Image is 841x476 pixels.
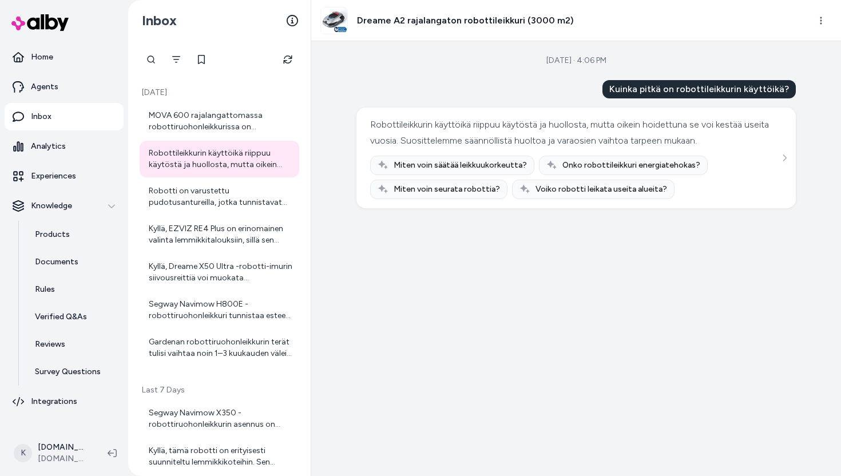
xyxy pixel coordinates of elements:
button: Refresh [276,48,299,71]
p: Analytics [31,141,66,152]
a: Robottileikkurin käyttöikä riippuu käytöstä ja huollosta, mutta oikein hoidettuna se voi kestää u... [140,141,299,177]
div: Robotti on varustettu pudotusantureilla, jotka tunnistavat pudotuksia, kuten portaikkoja, ja estä... [149,185,292,208]
a: Verified Q&As [23,303,124,331]
p: [DATE] [140,87,299,98]
button: See more [777,151,791,165]
p: Experiences [31,170,76,182]
p: Last 7 Days [140,384,299,396]
a: Kyllä, EZVIZ RE4 Plus on erinomainen valinta lemmikkitalouksiin, sillä sen voimakas imuteho poist... [140,216,299,253]
a: Inbox [5,103,124,130]
span: Miten voin seurata robottia? [394,184,500,195]
a: Gardenan robottiruohonleikkurin terät tulisi vaihtaa noin 1–3 kuukauden välein tai tarvittaessa u... [140,330,299,366]
a: Integrations [5,388,124,415]
div: Kyllä, Dreame X50 Ultra -robotti-imurin siivousreittiä voi muokata mobiilisovelluksen kautta. Sov... [149,261,292,284]
a: Segway Navimow H800E -robottiruohonleikkuri tunnistaa esteet usealla tavalla. Siinä on etukumipus... [140,292,299,328]
a: Kyllä, Dreame X50 Ultra -robotti-imurin siivousreittiä voi muokata mobiilisovelluksen kautta. Sov... [140,254,299,291]
a: Analytics [5,133,124,160]
a: Segway Navimow X350 -robottiruohonleikkurin asennus on tehty helpoksi ja se onnistuu ilman ammatt... [140,400,299,437]
a: Kyllä, tämä robotti on erityisesti suunniteltu lemmikkikoteihin. Sen TriCut 3.0 -pääharja leikkaa... [140,438,299,475]
img: Dreame_Roboticmower_A2_main_2_1.jpg [321,7,347,34]
p: Documents [35,256,78,268]
button: K[DOMAIN_NAME] Shopify[DOMAIN_NAME] [7,435,98,471]
a: Home [5,43,124,71]
p: Verified Q&As [35,311,87,323]
p: Products [35,229,70,240]
a: Survey Questions [23,358,124,386]
span: Miten voin säätää leikkuukorkeutta? [394,160,527,171]
a: Rules [23,276,124,303]
a: Robotti on varustettu pudotusantureilla, jotka tunnistavat pudotuksia, kuten portaikkoja, ja estä... [140,178,299,215]
span: [DOMAIN_NAME] [38,453,89,465]
div: [DATE] · 4:06 PM [546,55,606,66]
p: [DOMAIN_NAME] Shopify [38,442,89,453]
div: Kyllä, tämä robotti on erityisesti suunniteltu lemmikkikoteihin. Sen TriCut 3.0 -pääharja leikkaa... [149,445,292,468]
div: Kyllä, EZVIZ RE4 Plus on erinomainen valinta lemmikkitalouksiin, sillä sen voimakas imuteho poist... [149,223,292,246]
div: Segway Navimow H800E -robottiruohonleikkuri tunnistaa esteet usealla tavalla. Siinä on etukumipus... [149,299,292,322]
a: Experiences [5,162,124,190]
div: Robottileikkurin käyttöikä riippuu käytöstä ja huollosta, mutta oikein hoidettuna se voi kestää u... [149,148,292,170]
p: Integrations [31,396,77,407]
p: Agents [31,81,58,93]
h2: Inbox [142,12,177,29]
button: Filter [165,48,188,71]
a: Products [23,221,124,248]
div: Robottileikkurin käyttöikä riippuu käytöstä ja huollosta, mutta oikein hoidettuna se voi kestää u... [370,117,779,149]
a: MOVA 600 rajalangattomassa robottiruohonleikkurissa on suomenkielinen mobiilisovellus, jolla asen... [140,103,299,140]
a: Agents [5,73,124,101]
button: Knowledge [5,192,124,220]
span: K [14,444,32,462]
p: Rules [35,284,55,295]
div: Segway Navimow X350 -robottiruohonleikkurin asennus on tehty helpoksi ja se onnistuu ilman ammatt... [149,407,292,430]
a: Reviews [23,331,124,358]
p: Knowledge [31,200,72,212]
img: alby Logo [11,14,69,31]
p: Inbox [31,111,51,122]
div: MOVA 600 rajalangattomassa robottiruohonleikkurissa on suomenkielinen mobiilisovellus, jolla asen... [149,110,292,133]
span: Voiko robotti leikata useita alueita? [535,184,667,195]
p: Survey Questions [35,366,101,378]
span: Onko robottileikkuri energiatehokas? [562,160,700,171]
div: Gardenan robottiruohonleikkurin terät tulisi vaihtaa noin 1–3 kuukauden välein tai tarvittaessa u... [149,336,292,359]
h3: Dreame A2 rajalangaton robottileikkuri (3000 m2) [357,14,574,27]
a: Documents [23,248,124,276]
p: Home [31,51,53,63]
div: Kuinka pitkä on robottileikkurin käyttöikä? [602,80,796,98]
p: Reviews [35,339,65,350]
